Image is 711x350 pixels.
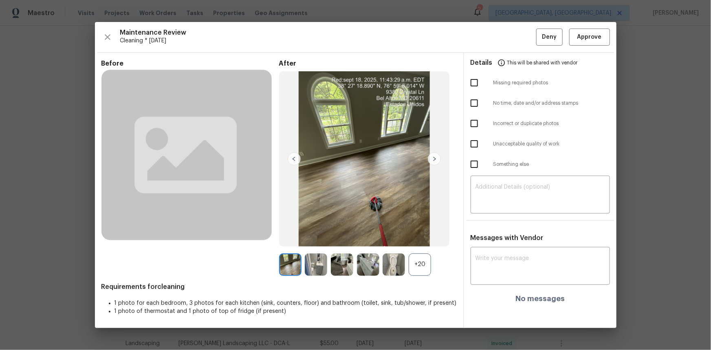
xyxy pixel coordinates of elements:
[101,283,457,291] span: Requirements for cleaning
[507,53,578,73] span: This will be shared with vendor
[493,100,610,107] span: No time, date and/or address stamps
[464,73,616,93] div: Missing required photos
[279,59,457,68] span: After
[493,79,610,86] span: Missing required photos
[288,152,301,165] img: left-chevron-button-url
[542,32,557,42] span: Deny
[114,307,457,315] li: 1 photo of thermostat and 1 photo of top of fridge (if present)
[493,120,610,127] span: Incorrect or duplicate photos
[464,154,616,174] div: Something else
[471,235,544,241] span: Messages with Vendor
[120,37,536,45] span: Cleaning * [DATE]
[569,29,610,46] button: Approve
[471,53,493,73] span: Details
[101,59,279,68] span: Before
[428,152,441,165] img: right-chevron-button-url
[409,253,431,276] div: +20
[493,141,610,147] span: Unacceptable quality of work
[464,93,616,113] div: No time, date and/or address stamps
[536,29,563,46] button: Deny
[493,161,610,168] span: Something else
[120,29,536,37] span: Maintenance Review
[577,32,602,42] span: Approve
[515,295,565,303] h4: No messages
[464,134,616,154] div: Unacceptable quality of work
[464,113,616,134] div: Incorrect or duplicate photos
[114,299,457,307] li: 1 photo for each bedroom, 3 photos for each kitchen (sink, counters, floor) and bathroom (toilet,...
